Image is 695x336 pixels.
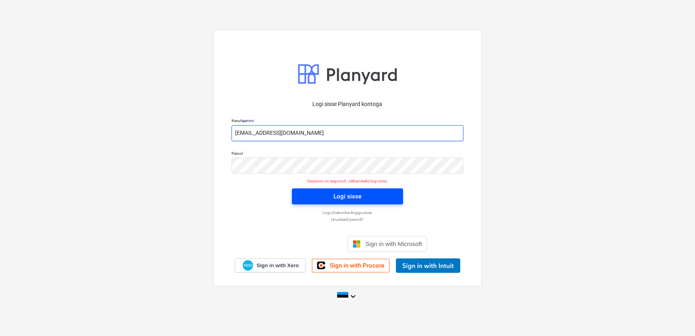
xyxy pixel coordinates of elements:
input: Kasutajanimi [232,125,463,141]
p: Sessioon on aegunud. Jätkamiseks logi sisse. [227,178,468,184]
span: Sign in with Procore [330,262,384,269]
a: Unustasid parooli? [228,217,467,222]
img: Microsoft logo [353,240,361,248]
iframe: Sign in with Google Button [264,235,345,253]
a: Sign in with Xero [235,258,306,272]
a: Logi ühekordse lingiga sisse [228,210,467,215]
button: Logi sisse [292,188,403,204]
iframe: Chat Widget [655,298,695,336]
p: Parool [232,151,463,158]
img: Xero logo [243,260,253,271]
p: Kasutajanimi [232,118,463,125]
div: Logi sisse [334,191,361,202]
span: Sign in with Xero [257,262,299,269]
p: Logi sisse Planyard kontoga [232,100,463,108]
a: Sign in with Procore [312,259,389,272]
span: Sign in with Microsoft [365,240,422,247]
i: keyboard_arrow_down [348,292,358,301]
